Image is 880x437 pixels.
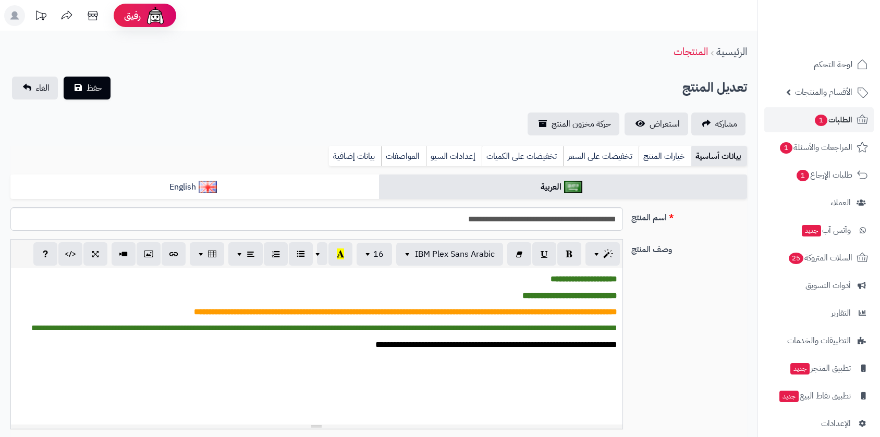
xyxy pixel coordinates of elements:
label: وصف المنتج [627,239,751,256]
span: استعراض [650,118,680,130]
span: الإعدادات [821,416,851,431]
span: طلبات الإرجاع [796,168,852,182]
a: الطلبات1 [764,107,874,132]
span: المراجعات والأسئلة [779,140,852,155]
button: 16 [357,243,392,266]
a: طلبات الإرجاع1 [764,163,874,188]
a: أدوات التسويق [764,273,874,298]
a: تطبيق نقاط البيعجديد [764,383,874,408]
span: السلات المتروكة [788,251,852,265]
span: 1 [797,170,809,181]
span: 1 [815,115,827,126]
a: استعراض [625,113,688,135]
span: مشاركه [715,118,737,130]
a: مشاركه [691,113,745,135]
button: IBM Plex Sans Arabic [396,243,503,266]
label: اسم المنتج [627,207,751,224]
span: التطبيقات والخدمات [787,333,851,348]
span: حفظ [87,82,102,94]
span: تطبيق المتجر [789,361,851,376]
span: 1 [780,142,792,154]
span: أدوات التسويق [805,278,851,293]
a: العملاء [764,190,874,215]
a: تخفيضات على السعر [563,146,639,167]
span: 16 [373,248,384,260]
a: الإعدادات [764,411,874,436]
a: English [10,174,379,200]
a: تحديثات المنصة [28,5,54,29]
button: حفظ [64,77,111,99]
a: المواصفات [381,146,426,167]
a: التطبيقات والخدمات [764,328,874,353]
span: رفيق [124,9,141,22]
span: IBM Plex Sans Arabic [415,248,495,260]
span: الأقسام والمنتجات [795,85,852,99]
img: logo-2.png [809,28,870,50]
span: الغاء [36,82,50,94]
a: الغاء [12,77,58,99]
a: لوحة التحكم [764,52,874,77]
a: العربية [379,174,748,200]
a: حركة مخزون المنتج [528,113,619,135]
a: بيانات إضافية [329,146,381,167]
span: جديد [802,225,821,236]
a: بيانات أساسية [691,146,747,167]
span: العملاء [830,195,851,210]
span: جديد [779,391,799,402]
a: تخفيضات على الكميات [482,146,563,167]
span: جديد [790,363,810,374]
a: التقارير [764,301,874,326]
a: السلات المتروكة25 [764,245,874,270]
img: English [199,181,217,193]
span: تطبيق نقاط البيع [778,389,851,403]
a: تطبيق المتجرجديد [764,356,874,381]
a: المنتجات [674,44,708,59]
a: خيارات المنتج [639,146,691,167]
a: المراجعات والأسئلة1 [764,135,874,160]
a: الرئيسية [716,44,747,59]
span: حركة مخزون المنتج [552,118,611,130]
a: إعدادات السيو [426,146,482,167]
span: التقارير [831,306,851,320]
h2: تعديل المنتج [682,77,747,98]
img: العربية [564,181,582,193]
span: لوحة التحكم [814,57,852,72]
span: 25 [789,253,803,264]
span: الطلبات [814,113,852,127]
img: ai-face.png [145,5,166,26]
span: وآتس آب [801,223,851,238]
a: وآتس آبجديد [764,218,874,243]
